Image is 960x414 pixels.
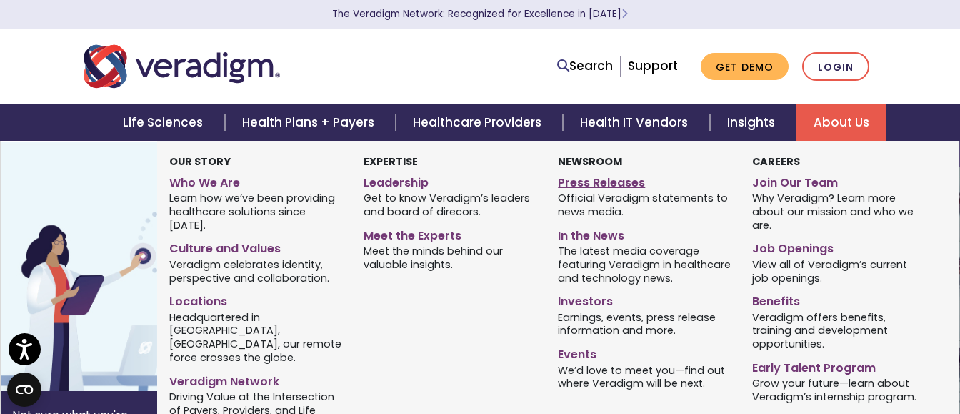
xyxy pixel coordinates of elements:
a: Health Plans + Payers [225,104,396,141]
img: Veradigm logo [84,43,280,90]
strong: Expertise [364,154,418,169]
span: Veradigm celebrates identity, perspective and collaboration. [169,257,342,285]
strong: Careers [752,154,800,169]
a: Insights [710,104,796,141]
span: Headquartered in [GEOGRAPHIC_DATA], [GEOGRAPHIC_DATA], our remote force crosses the globe. [169,310,342,364]
a: Culture and Values [169,236,342,257]
span: Grow your future—learn about Veradigm’s internship program. [752,376,925,404]
span: Earnings, events, press release information and more. [558,310,731,337]
a: Leadership [364,170,536,191]
a: Support [628,57,678,74]
a: Locations [169,289,342,310]
a: Healthcare Providers [396,104,563,141]
a: Search [557,56,613,76]
a: About Us [796,104,886,141]
a: Investors [558,289,731,310]
span: Learn More [621,7,628,21]
strong: Our Story [169,154,231,169]
a: Get Demo [701,53,789,81]
span: The latest media coverage featuring Veradigm in healthcare and technology news. [558,244,731,285]
a: Login [802,52,869,82]
span: Official Veradigm statements to news media. [558,191,731,219]
span: Meet the minds behind our valuable insights. [364,244,536,272]
span: Learn how we’ve been providing healthcare solutions since [DATE]. [169,191,342,232]
span: We’d love to meet you—find out where Veradigm will be next. [558,363,731,390]
a: Events [558,342,731,363]
span: Veradigm offers benefits, training and development opportunities. [752,310,925,351]
a: Meet the Experts [364,223,536,244]
button: Open CMP widget [7,373,41,407]
span: Why Veradigm? Learn more about our mission and who we are. [752,191,925,232]
a: Join Our Team [752,170,925,191]
a: Press Releases [558,170,731,191]
a: The Veradigm Network: Recognized for Excellence in [DATE]Learn More [332,7,628,21]
span: Get to know Veradigm’s leaders and board of direcors. [364,191,536,219]
a: In the News [558,223,731,244]
a: Health IT Vendors [563,104,709,141]
img: Vector image of Veradigm’s Story [1,141,231,391]
a: Benefits [752,289,925,310]
span: View all of Veradigm’s current job openings. [752,257,925,285]
a: Who We Are [169,170,342,191]
iframe: Drift Chat Widget [686,312,943,397]
strong: Newsroom [558,154,622,169]
a: Veradigm Network [169,369,342,390]
a: Life Sciences [106,104,224,141]
a: Job Openings [752,236,925,257]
